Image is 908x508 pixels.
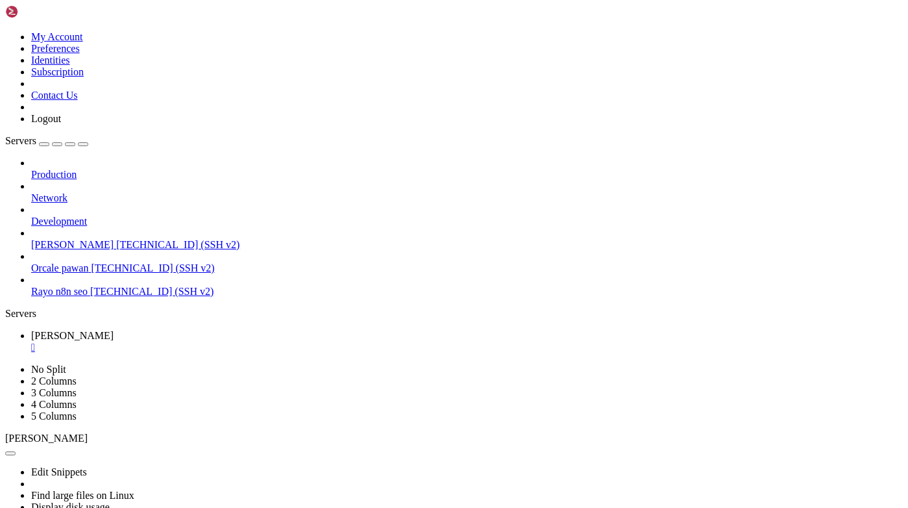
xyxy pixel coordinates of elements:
a: 2 Columns [31,375,77,387]
a: No Split [31,364,66,375]
li: Rayo n8n seo [TECHNICAL_ID] (SSH v2) [31,274,903,298]
a: 3 Columns [31,387,77,398]
a: Identities [31,55,70,66]
span: Orcale pawan [31,262,88,273]
img: Shellngn [5,5,80,18]
li: [PERSON_NAME] [TECHNICAL_ID] (SSH v2) [31,227,903,251]
span: Production [31,169,77,180]
a: Servers [5,135,88,146]
li: Production [31,157,903,181]
a: Edit Snippets [31,466,87,477]
a: Find large files on Linux [31,490,134,501]
li: Network [31,181,903,204]
span: [TECHNICAL_ID] (SSH v2) [116,239,239,250]
a: [PERSON_NAME] [TECHNICAL_ID] (SSH v2) [31,239,903,251]
span: Network [31,192,67,203]
a: Development [31,216,903,227]
li: Development [31,204,903,227]
li: Orcale pawan [TECHNICAL_ID] (SSH v2) [31,251,903,274]
span: [PERSON_NAME] [31,239,114,250]
div: Servers [5,308,903,320]
a: Subscription [31,66,84,77]
a: Dev rayo [31,330,903,353]
a: 4 Columns [31,399,77,410]
span: [PERSON_NAME] [31,330,114,341]
a: Logout [31,113,61,124]
a: Orcale pawan [TECHNICAL_ID] (SSH v2) [31,262,903,274]
a: Production [31,169,903,181]
a: Preferences [31,43,80,54]
span: Development [31,216,87,227]
span: Rayo n8n seo [31,286,88,297]
a: 5 Columns [31,411,77,422]
a: Contact Us [31,90,78,101]
a: My Account [31,31,83,42]
span: Servers [5,135,36,146]
a: Rayo n8n seo [TECHNICAL_ID] (SSH v2) [31,286,903,298]
span: [TECHNICAL_ID] (SSH v2) [91,262,214,273]
span: [PERSON_NAME] [5,433,88,444]
span: [TECHNICAL_ID] (SSH v2) [90,286,214,297]
a: Network [31,192,903,204]
a:  [31,342,903,353]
